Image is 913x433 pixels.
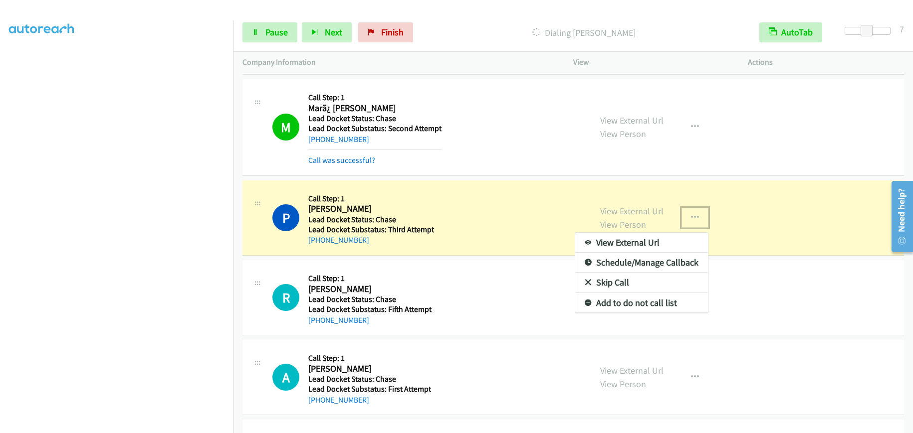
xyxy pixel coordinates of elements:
h1: R [272,284,299,311]
div: The call is yet to be attempted [272,284,299,311]
h1: A [272,364,299,391]
a: Schedule/Manage Callback [575,253,708,273]
a: Add to do not call list [575,293,708,313]
a: View External Url [575,233,708,253]
a: Skip Call [575,273,708,292]
div: The call is yet to be attempted [272,364,299,391]
iframe: Resource Center [884,177,913,256]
